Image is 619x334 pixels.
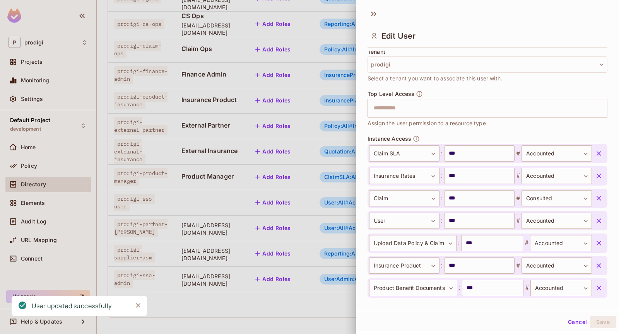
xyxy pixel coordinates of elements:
[439,216,444,225] span: :
[522,257,592,274] div: Accounted
[132,300,144,311] button: Close
[368,49,385,55] span: Tenant
[369,280,457,296] div: Product Benefit Documents
[522,213,592,229] div: Accounted
[565,316,590,328] button: Cancel
[369,168,439,184] div: Insurance Rates
[368,74,502,83] span: Select a tenant you want to associate this user with.
[439,194,444,203] span: :
[368,56,607,73] button: prodigi
[368,136,411,142] span: Instance Access
[368,119,486,128] span: Assign the user permission to a resource type
[439,171,444,181] span: :
[457,239,461,248] span: :
[523,283,530,293] span: #
[522,145,592,162] div: Accounted
[32,301,112,311] div: User updated successfully
[369,235,457,251] div: Upload Data Policy & Claim
[439,149,444,158] span: :
[369,213,439,229] div: User
[381,31,416,41] span: Edit User
[515,261,522,270] span: #
[515,216,522,225] span: #
[368,91,414,97] span: Top Level Access
[369,257,439,274] div: Insurance Product
[603,107,605,109] button: Open
[530,235,592,251] div: Accounted
[530,280,592,296] div: Accounted
[369,145,439,162] div: Claim SLA
[590,316,616,328] button: Save
[515,149,522,158] span: #
[439,261,444,270] span: :
[457,283,462,293] span: :
[523,239,530,248] span: #
[522,168,592,184] div: Accounted
[515,194,522,203] span: #
[522,190,592,206] div: Consulted
[515,171,522,181] span: #
[369,190,439,206] div: Claim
